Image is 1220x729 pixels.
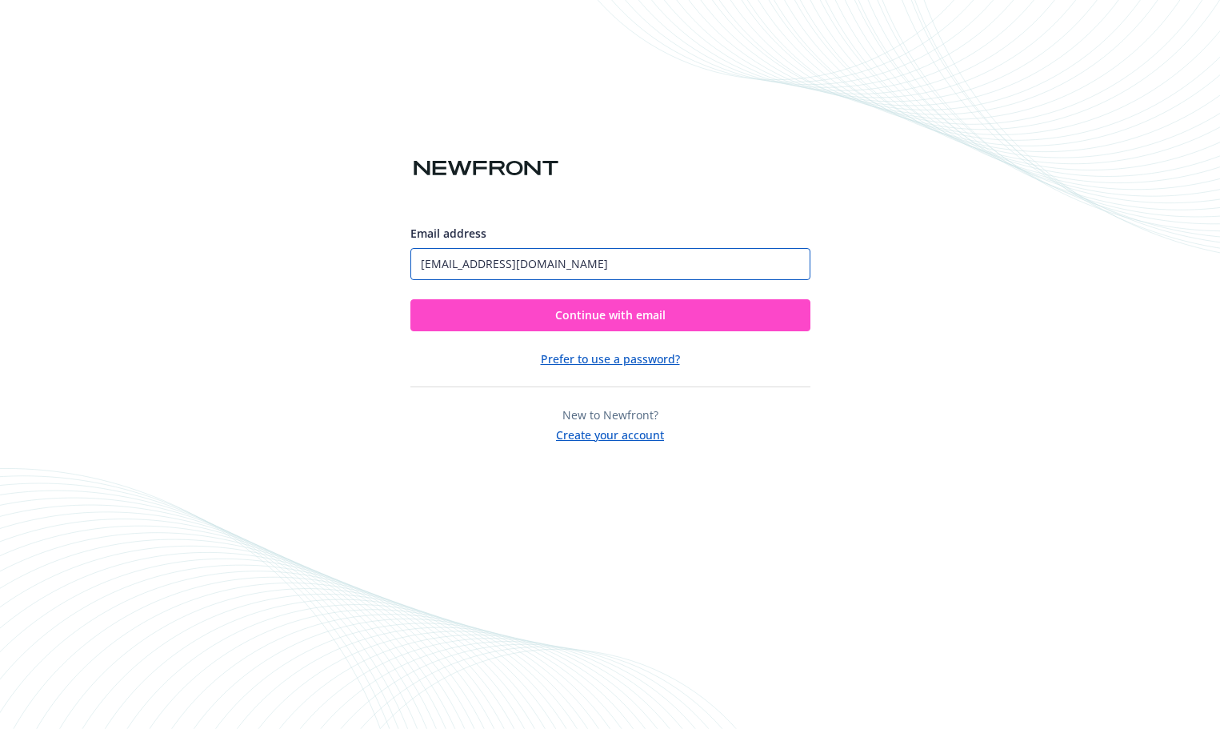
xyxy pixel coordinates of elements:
span: Email address [410,226,486,241]
button: Continue with email [410,299,810,331]
button: Prefer to use a password? [541,350,680,367]
img: Newfront logo [410,154,562,182]
span: Continue with email [555,307,666,322]
button: Create your account [556,423,664,443]
span: New to Newfront? [562,407,658,423]
input: Enter your email [410,248,810,280]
